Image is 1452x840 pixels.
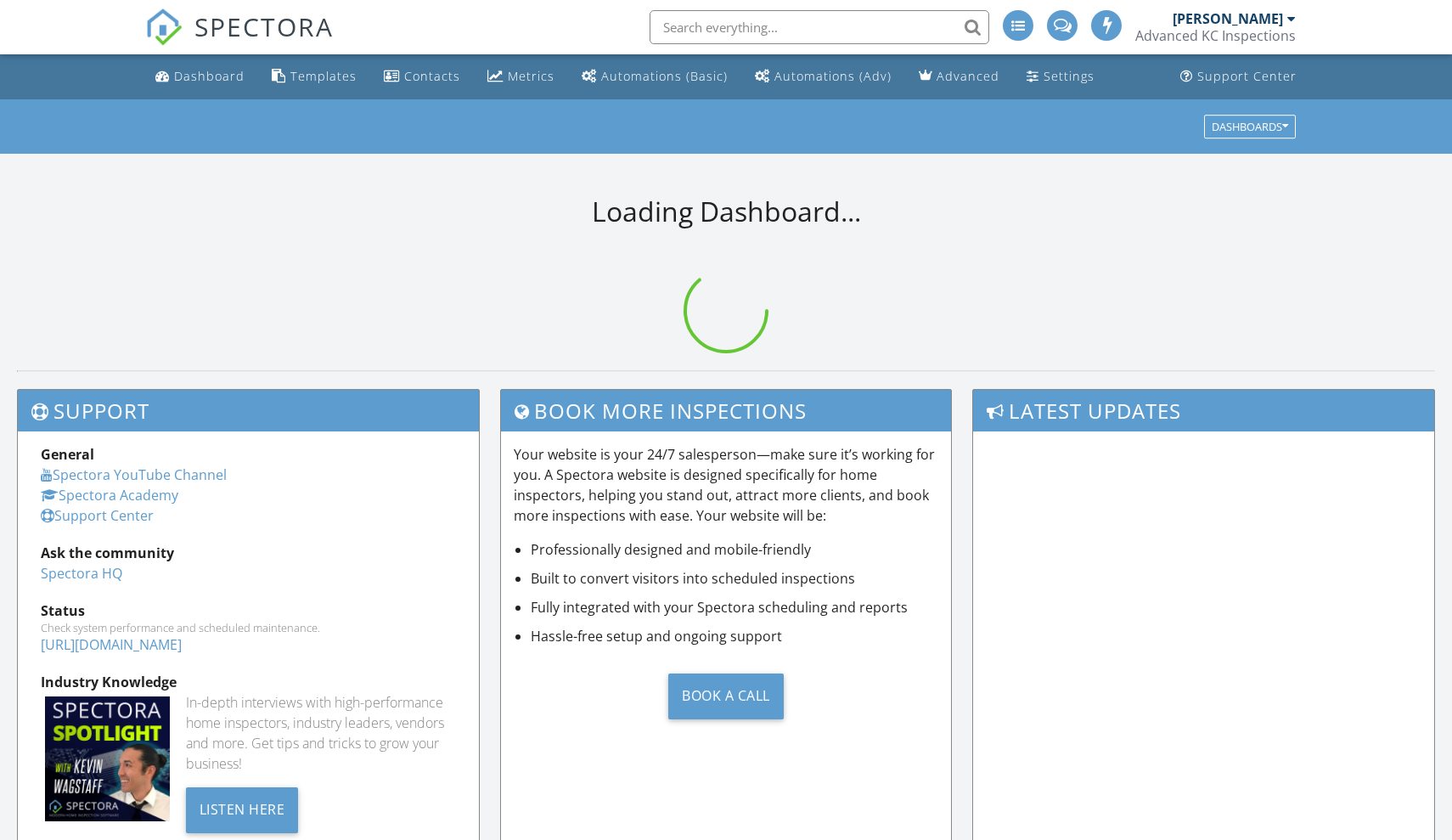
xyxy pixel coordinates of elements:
[41,486,178,505] a: Spectora Academy
[481,61,561,93] a: Metrics
[145,23,334,59] a: SPECTORA
[973,390,1434,431] h3: Latest Updates
[41,564,122,583] a: Spectora HQ
[650,10,989,44] input: Search everything...
[149,61,251,93] a: Dashboard
[501,390,952,431] h3: Book More Inspections
[186,787,299,833] div: Listen Here
[41,543,456,563] div: Ask the community
[174,68,245,84] div: Dashboard
[774,68,892,84] div: Automations (Adv)
[41,635,182,654] a: [URL][DOMAIN_NAME]
[1204,115,1296,138] button: Dashboards
[937,68,999,84] div: Advanced
[601,68,728,84] div: Automations (Basic)
[186,692,456,774] div: In-depth interviews with high-performance home inspectors, industry leaders, vendors and more. Ge...
[1020,61,1101,93] a: Settings
[514,444,939,526] p: Your website is your 24/7 salesperson—make sure it’s working for you. A Spectora website is desig...
[41,506,154,525] a: Support Center
[1212,121,1288,132] div: Dashboards
[1044,68,1095,84] div: Settings
[531,626,939,646] li: Hassle-free setup and ongoing support
[912,61,1006,93] a: Advanced
[1197,68,1297,84] div: Support Center
[194,8,334,44] span: SPECTORA
[377,61,467,93] a: Contacts
[404,68,460,84] div: Contacts
[1135,27,1296,44] div: Advanced KC Inspections
[748,61,898,93] a: Automations (Advanced)
[531,597,939,617] li: Fully integrated with your Spectora scheduling and reports
[1173,61,1303,93] a: Support Center
[514,660,939,732] a: Book a Call
[41,465,227,484] a: Spectora YouTube Channel
[186,799,299,818] a: Listen Here
[531,568,939,589] li: Built to convert visitors into scheduled inspections
[41,621,456,634] div: Check system performance and scheduled maintenance.
[531,539,939,560] li: Professionally designed and mobile-friendly
[290,68,357,84] div: Templates
[41,672,456,692] div: Industry Knowledge
[668,674,784,719] div: Book a Call
[41,600,456,621] div: Status
[145,8,183,46] img: The Best Home Inspection Software - Spectora
[265,61,363,93] a: Templates
[508,68,554,84] div: Metrics
[41,445,94,464] strong: General
[18,390,479,431] h3: Support
[575,61,734,93] a: Automations (Basic)
[1173,10,1283,27] div: [PERSON_NAME]
[45,696,170,821] img: Spectoraspolightmain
